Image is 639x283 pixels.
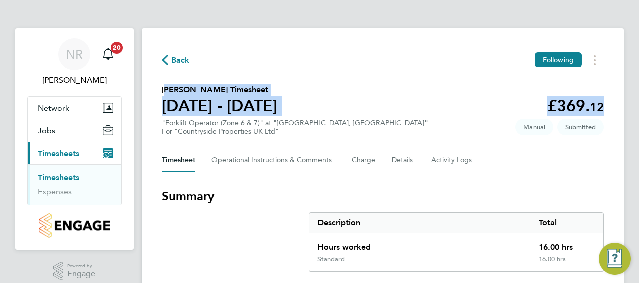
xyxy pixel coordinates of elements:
span: 12 [590,100,604,114]
div: Total [530,213,603,233]
div: Standard [317,255,345,263]
nav: Main navigation [15,28,134,250]
button: Timesheets Menu [586,52,604,68]
div: "Forklift Operator (Zone 6 & 7)" at "[GEOGRAPHIC_DATA], [GEOGRAPHIC_DATA]" [162,119,428,136]
button: Details [392,148,415,172]
span: Network [38,103,69,113]
button: Following [535,52,582,67]
h1: [DATE] - [DATE] [162,96,277,116]
div: Hours worked [309,233,530,255]
button: Charge [352,148,376,172]
span: Engage [67,270,95,278]
div: For "Countryside Properties UK Ltd" [162,127,428,136]
div: Timesheets [28,164,121,205]
button: Engage Resource Center [599,243,631,275]
a: Powered byEngage [53,262,96,281]
span: Nick Robinson [27,74,122,86]
a: Go to home page [27,213,122,238]
a: Timesheets [38,173,79,182]
button: Timesheets [28,142,121,164]
span: Timesheets [38,149,79,158]
button: Network [28,97,121,119]
span: NR [66,48,83,61]
a: Expenses [38,187,72,196]
span: Back [171,54,190,66]
span: Jobs [38,126,55,135]
img: countryside-properties-logo-retina.png [39,213,110,238]
button: Back [162,54,190,66]
span: This timesheet was manually created. [515,119,553,135]
button: Operational Instructions & Comments [211,148,336,172]
div: Summary [309,212,604,272]
div: 16.00 hrs [530,255,603,271]
div: 16.00 hrs [530,233,603,255]
h3: Summary [162,188,604,204]
div: Description [309,213,530,233]
a: 20 [98,38,118,70]
h2: [PERSON_NAME] Timesheet [162,84,277,96]
button: Jobs [28,119,121,141]
button: Timesheet [162,148,195,172]
span: Powered by [67,262,95,270]
a: NR[PERSON_NAME] [27,38,122,86]
app-decimal: £369. [547,96,604,115]
span: Following [543,55,574,64]
button: Activity Logs [431,148,473,172]
span: This timesheet is Submitted. [557,119,604,135]
span: 20 [111,42,123,54]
